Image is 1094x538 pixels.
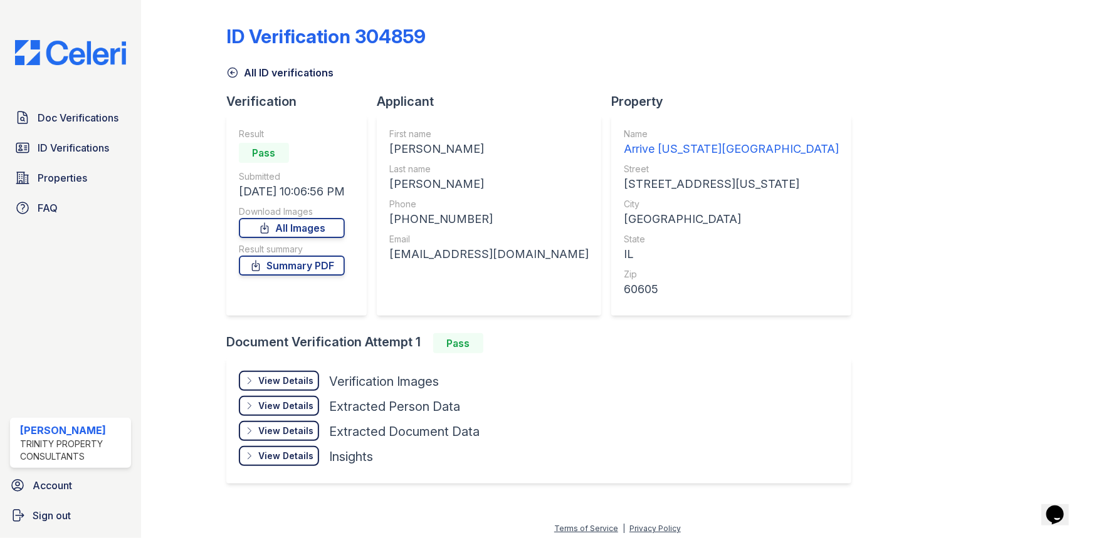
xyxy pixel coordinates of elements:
[554,524,618,533] a: Terms of Service
[329,373,439,390] div: Verification Images
[5,503,136,528] a: Sign out
[258,400,313,412] div: View Details
[10,165,131,190] a: Properties
[329,423,480,440] div: Extracted Document Data
[239,205,345,218] div: Download Images
[226,25,426,48] div: ID Verification 304859
[239,170,345,183] div: Submitted
[329,398,460,415] div: Extracted Person Data
[239,143,289,163] div: Pass
[20,438,126,463] div: Trinity Property Consultants
[226,93,377,110] div: Verification
[239,256,345,276] a: Summary PDF
[10,105,131,130] a: Doc Verifications
[624,128,839,140] div: Name
[239,243,345,256] div: Result summary
[258,375,313,387] div: View Details
[258,425,313,437] div: View Details
[433,333,483,353] div: Pass
[226,65,334,80] a: All ID verifications
[33,508,71,523] span: Sign out
[624,210,839,228] div: [GEOGRAPHIC_DATA]
[624,233,839,246] div: State
[389,233,589,246] div: Email
[1041,488,1081,525] iframe: chat widget
[389,163,589,175] div: Last name
[624,140,839,158] div: Arrive [US_STATE][GEOGRAPHIC_DATA]
[239,218,345,238] a: All Images
[10,135,131,160] a: ID Verifications
[389,128,589,140] div: First name
[33,478,72,493] span: Account
[624,128,839,158] a: Name Arrive [US_STATE][GEOGRAPHIC_DATA]
[10,195,131,220] a: FAQ
[629,524,681,533] a: Privacy Policy
[624,281,839,298] div: 60605
[38,110,118,125] span: Doc Verifications
[389,210,589,228] div: [PHONE_NUMBER]
[239,128,345,140] div: Result
[377,93,611,110] div: Applicant
[5,473,136,498] a: Account
[38,170,87,185] span: Properties
[389,175,589,193] div: [PERSON_NAME]
[226,333,861,353] div: Document Verification Attempt 1
[239,183,345,200] div: [DATE] 10:06:56 PM
[389,198,589,210] div: Phone
[258,450,313,462] div: View Details
[624,268,839,281] div: Zip
[624,175,839,193] div: [STREET_ADDRESS][US_STATE]
[623,524,625,533] div: |
[611,93,861,110] div: Property
[624,163,839,175] div: Street
[624,198,839,210] div: City
[5,40,136,65] img: CE_Logo_Blue-a8612792a0a2168367f1c8372b55b34899dd931a85d93a1a3d3e32e68fde9ad4.png
[38,140,109,155] span: ID Verifications
[329,448,373,465] div: Insights
[389,140,589,158] div: [PERSON_NAME]
[624,246,839,263] div: IL
[389,246,589,263] div: [EMAIL_ADDRESS][DOMAIN_NAME]
[38,200,58,215] span: FAQ
[20,423,126,438] div: [PERSON_NAME]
